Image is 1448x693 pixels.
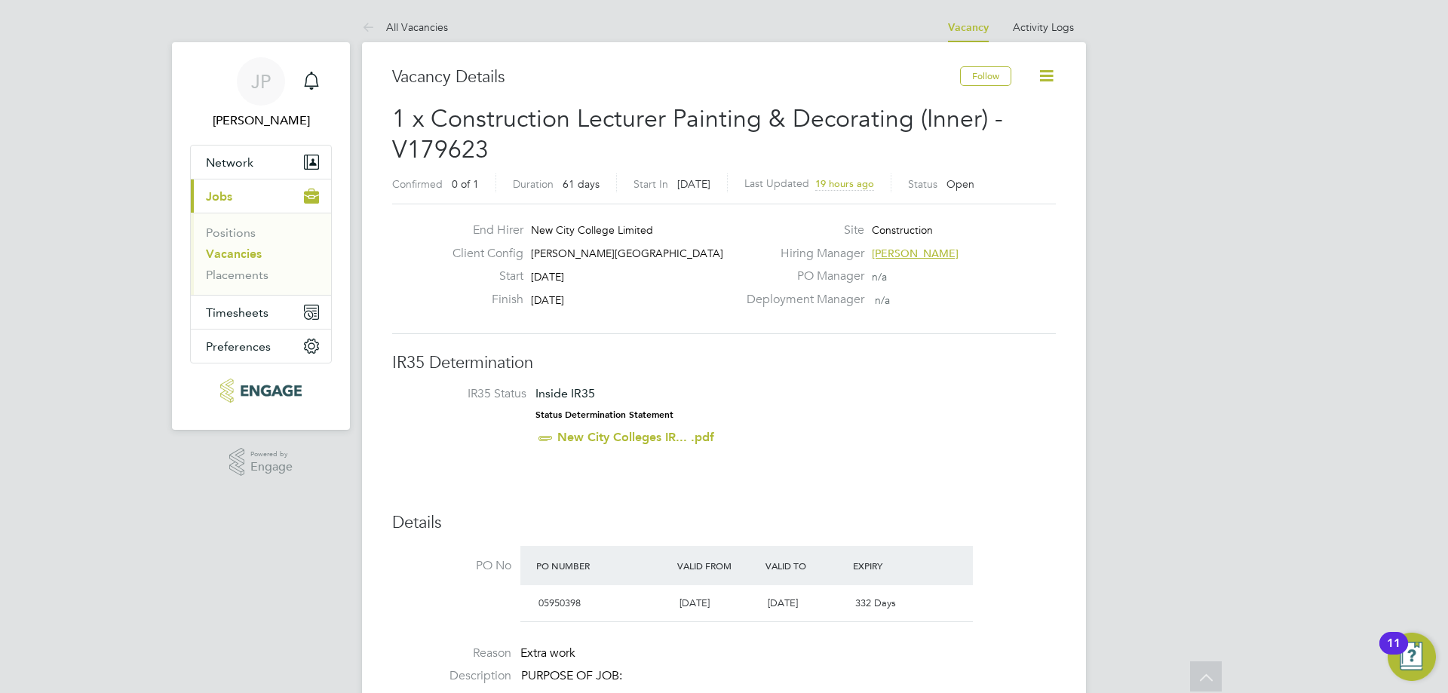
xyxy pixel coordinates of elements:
[392,668,511,684] label: Description
[452,177,479,191] span: 0 of 1
[191,179,331,213] button: Jobs
[1388,633,1436,681] button: Open Resource Center, 11 new notifications
[191,296,331,329] button: Timesheets
[677,177,710,191] span: [DATE]
[190,57,332,130] a: JP[PERSON_NAME]
[948,21,989,34] a: Vacancy
[872,270,887,284] span: n/a
[392,104,1003,165] span: 1 x Construction Lecturer Painting & Decorating (Inner) - V179623
[908,177,937,191] label: Status
[440,292,523,308] label: Finish
[960,66,1011,86] button: Follow
[1013,20,1074,34] a: Activity Logs
[738,268,864,284] label: PO Manager
[744,176,809,190] label: Last Updated
[738,222,864,238] label: Site
[440,246,523,262] label: Client Config
[872,247,959,260] span: [PERSON_NAME]
[875,293,890,307] span: n/a
[206,268,268,282] a: Placements
[946,177,974,191] span: Open
[768,596,798,609] span: [DATE]
[563,177,600,191] span: 61 days
[815,177,874,190] span: 19 hours ago
[535,409,673,420] strong: Status Determination Statement
[190,112,332,130] span: Jack Piper
[762,552,850,579] div: Valid To
[738,246,864,262] label: Hiring Manager
[1387,643,1400,663] div: 11
[531,247,723,260] span: [PERSON_NAME][GEOGRAPHIC_DATA]
[392,177,443,191] label: Confirmed
[440,268,523,284] label: Start
[206,305,268,320] span: Timesheets
[206,225,256,240] a: Positions
[229,448,293,477] a: Powered byEngage
[206,189,232,204] span: Jobs
[190,379,332,403] a: Go to home page
[513,177,554,191] label: Duration
[440,222,523,238] label: End Hirer
[206,339,271,354] span: Preferences
[392,645,511,661] label: Reason
[738,292,864,308] label: Deployment Manager
[250,448,293,461] span: Powered by
[673,552,762,579] div: Valid From
[191,330,331,363] button: Preferences
[392,512,1056,534] h3: Details
[407,386,526,402] label: IR35 Status
[531,223,653,237] span: New City College Limited
[206,247,262,261] a: Vacancies
[633,177,668,191] label: Start In
[872,223,933,237] span: Construction
[538,596,581,609] span: 05950398
[392,558,511,574] label: PO No
[521,668,1056,684] p: PURPOSE OF JOB:
[531,270,564,284] span: [DATE]
[392,352,1056,374] h3: IR35 Determination
[191,213,331,295] div: Jobs
[535,386,595,400] span: Inside IR35
[206,155,253,170] span: Network
[362,20,448,34] a: All Vacancies
[855,596,896,609] span: 332 Days
[531,293,564,307] span: [DATE]
[680,596,710,609] span: [DATE]
[392,66,960,88] h3: Vacancy Details
[191,146,331,179] button: Network
[220,379,301,403] img: xede-logo-retina.png
[250,461,293,474] span: Engage
[251,72,271,91] span: JP
[557,430,714,444] a: New City Colleges IR... .pdf
[849,552,937,579] div: Expiry
[172,42,350,430] nav: Main navigation
[532,552,673,579] div: PO Number
[520,645,575,661] span: Extra work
